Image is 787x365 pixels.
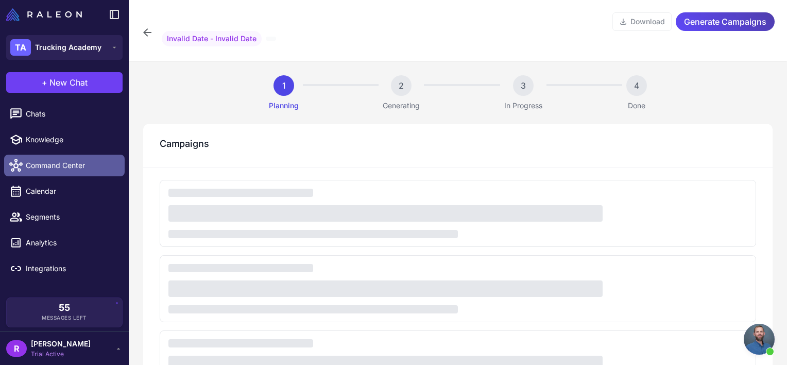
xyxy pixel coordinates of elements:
span: Segments [26,211,116,223]
a: Command Center [4,155,125,176]
p: Done [628,100,645,111]
div: TA [10,39,31,56]
div: 4 [626,75,647,96]
div: R [6,340,27,357]
a: Chats [4,103,125,125]
div: 3 [513,75,534,96]
span: Trial Active [31,350,91,359]
span: Analytics [26,237,116,248]
a: Open chat [744,324,775,355]
a: Knowledge [4,129,125,151]
p: Planning [269,100,299,111]
button: TATrucking Academy [6,35,123,60]
a: Analytics [4,232,125,254]
a: Segments [4,206,125,228]
span: Trucking Academy [35,42,101,53]
span: Command Center [26,160,116,171]
span: 55 [59,303,70,312]
div: 1 [273,75,294,96]
span: Integrations [26,263,116,274]
a: Calendar [4,180,125,202]
button: +New Chat [6,72,123,93]
span: Calendar [26,186,116,197]
button: Download [612,12,672,31]
a: Integrations [4,258,125,279]
span: + [42,76,47,89]
img: Raleon Logo [6,8,82,21]
span: [PERSON_NAME] [31,338,91,350]
span: Knowledge [26,134,116,145]
p: Generating [383,100,420,111]
span: Messages Left [42,314,87,322]
span: Chats [26,108,116,120]
p: In Progress [504,100,542,111]
span: Invalid Date - Invalid Date [162,31,262,46]
span: New Chat [49,76,88,89]
h3: Campaigns [160,137,756,151]
div: 2 [391,75,412,96]
span: Generate Campaigns [684,13,766,31]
